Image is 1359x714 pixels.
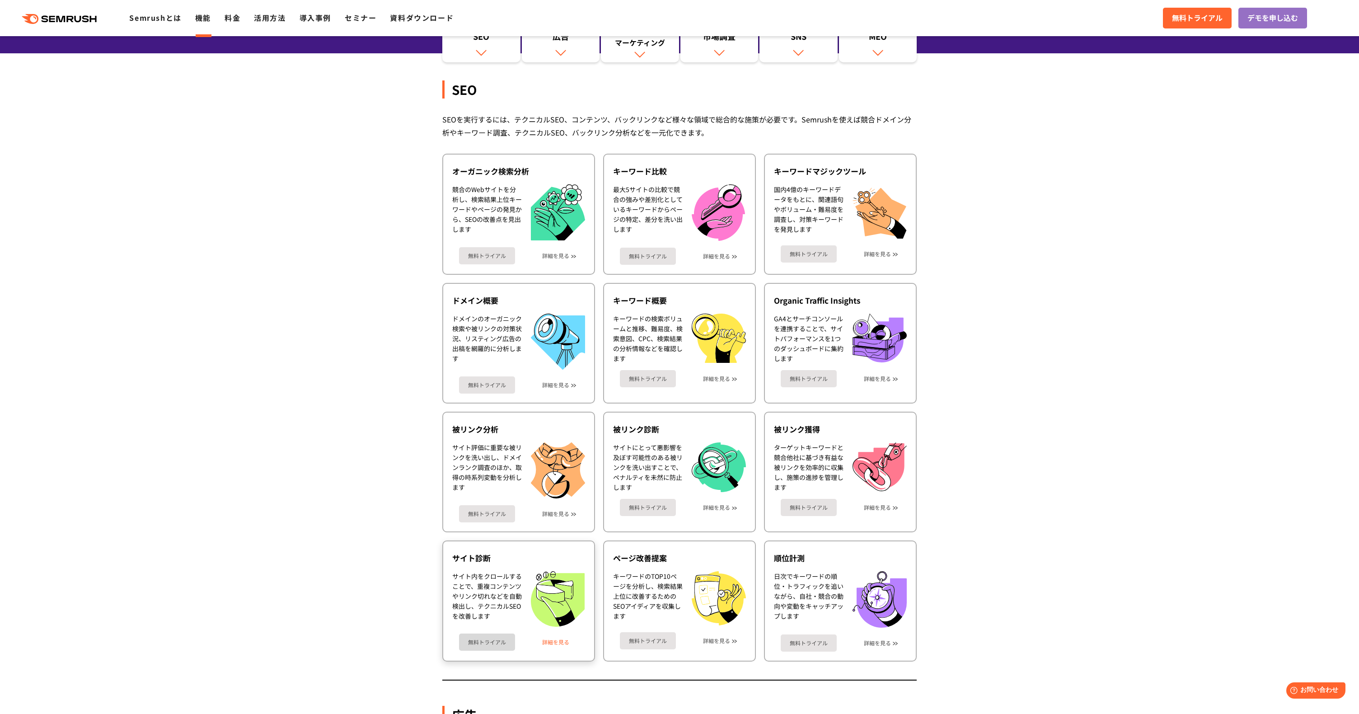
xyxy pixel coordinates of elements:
[452,184,522,241] div: 競合のWebサイトを分析し、検索結果上位キーワードやページの発見から、SEOの改善点を見出します
[703,504,730,511] a: 詳細を見る
[692,184,745,241] img: キーワード比較
[853,571,907,628] img: 順位計測
[613,571,683,625] div: キーワードのTOP10ページを分析し、検索結果上位に改善するためのSEOアイディアを収集します
[531,442,585,498] img: 被リンク分析
[1172,12,1223,24] span: 無料トライアル
[774,314,844,363] div: GA4とサーチコンソールを連携することで、サイトパフォーマンスを1つのダッシュボードに集約します
[459,505,515,522] a: 無料トライアル
[442,17,520,62] a: SEO
[764,31,833,46] div: SNS
[864,251,891,257] a: 詳細を見る
[452,424,585,435] div: 被リンク分析
[300,12,331,23] a: 導入事例
[459,376,515,394] a: 無料トライアル
[447,31,516,46] div: SEO
[680,17,759,62] a: 市場調査
[853,442,907,491] img: 被リンク獲得
[685,31,754,46] div: 市場調査
[774,295,907,306] div: Organic Traffic Insights
[853,314,907,362] img: Organic Traffic Insights
[452,166,585,177] div: オーガニック検索分析
[620,248,676,265] a: 無料トライアル
[692,442,746,493] img: 被リンク診断
[692,571,746,625] img: ページ改善提案
[452,571,522,627] div: サイト内をクロールすることで、重複コンテンツやリンク切れなどを自動検出し、テクニカルSEOを改善します
[522,17,600,62] a: 広告
[864,504,891,511] a: 詳細を見る
[452,442,522,498] div: サイト評価に重要な被リンクを洗い出し、ドメインランク調査のほか、取得の時系列変動を分析します
[613,314,683,363] div: キーワードの検索ボリュームと推移、難易度、検索意図、CPC、検索結果の分析情報などを確認します
[225,12,240,23] a: 料金
[864,640,891,646] a: 詳細を見る
[526,31,595,46] div: 広告
[703,376,730,382] a: 詳細を見る
[195,12,211,23] a: 機能
[759,17,838,62] a: SNS
[542,253,569,259] a: 詳細を見る
[864,376,891,382] a: 詳細を見る
[613,553,746,564] div: ページ改善提案
[542,511,569,517] a: 詳細を見る
[774,184,844,239] div: 国内4億のキーワードデータをもとに、関連語句やボリューム・難易度を調査し、対策キーワードを発見します
[620,632,676,649] a: 無料トライアル
[613,184,683,241] div: 最大5サイトの比較で競合の強みや差別化としているキーワードからページの特定、差分を洗い出します
[692,314,746,363] img: キーワード概要
[1238,8,1307,28] a: デモを申し込む
[774,571,844,628] div: 日次でキーワードの順位・トラフィックを追いながら、自社・競合の動向や変動をキャッチアップします
[620,499,676,516] a: 無料トライアル
[839,17,917,62] a: MEO
[345,12,376,23] a: セミナー
[613,442,683,493] div: サイトにとって悪影響を及ぼす可能性のある被リンクを洗い出すことで、ペナルティを未然に防止します
[774,553,907,564] div: 順位計測
[844,31,913,46] div: MEO
[774,442,844,492] div: ターゲットキーワードと競合他社に基づき有益な被リンクを効率的に収集し、施策の進捗を管理します
[542,639,569,645] a: 詳細を見る
[601,17,679,62] a: コンテンツマーケティング
[703,253,730,259] a: 詳細を見る
[254,12,286,23] a: 活用方法
[703,638,730,644] a: 詳細を見る
[613,424,746,435] div: 被リンク診断
[781,245,837,263] a: 無料トライアル
[605,26,675,48] div: コンテンツ マーケティング
[774,166,907,177] div: キーワードマジックツール
[774,424,907,435] div: 被リンク獲得
[853,184,907,239] img: キーワードマジックツール
[531,314,585,370] img: ドメイン概要
[620,370,676,387] a: 無料トライアル
[442,80,917,99] div: SEO
[452,314,522,370] div: ドメインのオーガニック検索や被リンクの対策状況、リスティング広告の出稿を網羅的に分析します
[452,553,585,564] div: サイト診断
[459,634,515,651] a: 無料トライアル
[613,295,746,306] div: キーワード概要
[129,12,181,23] a: Semrushとは
[452,295,585,306] div: ドメイン概要
[1279,679,1349,704] iframe: Help widget launcher
[1163,8,1232,28] a: 無料トライアル
[542,382,569,388] a: 詳細を見る
[531,571,585,627] img: サイト診断
[442,113,917,139] div: SEOを実行するには、テクニカルSEO、コンテンツ、バックリンクなど様々な領域で総合的な施策が必要です。Semrushを使えば競合ドメイン分析やキーワード調査、テクニカルSEO、バックリンク分析...
[781,499,837,516] a: 無料トライアル
[390,12,454,23] a: 資料ダウンロード
[613,166,746,177] div: キーワード比較
[531,184,585,241] img: オーガニック検索分析
[1247,12,1298,24] span: デモを申し込む
[781,370,837,387] a: 無料トライアル
[781,634,837,652] a: 無料トライアル
[459,247,515,264] a: 無料トライアル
